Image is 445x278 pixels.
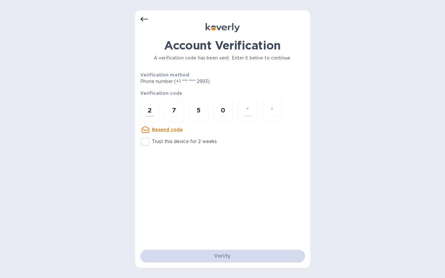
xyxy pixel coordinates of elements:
[140,55,305,61] p: A verification code has been sent. Enter it below to continue.
[140,90,305,96] p: Verification code
[152,138,217,145] p: Trust this device for 2 weeks
[140,72,190,77] b: Verification method
[140,39,305,52] h1: Account Verification
[140,78,259,85] p: Phone number (+1 *** *** 2993)
[152,127,183,132] u: Resend code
